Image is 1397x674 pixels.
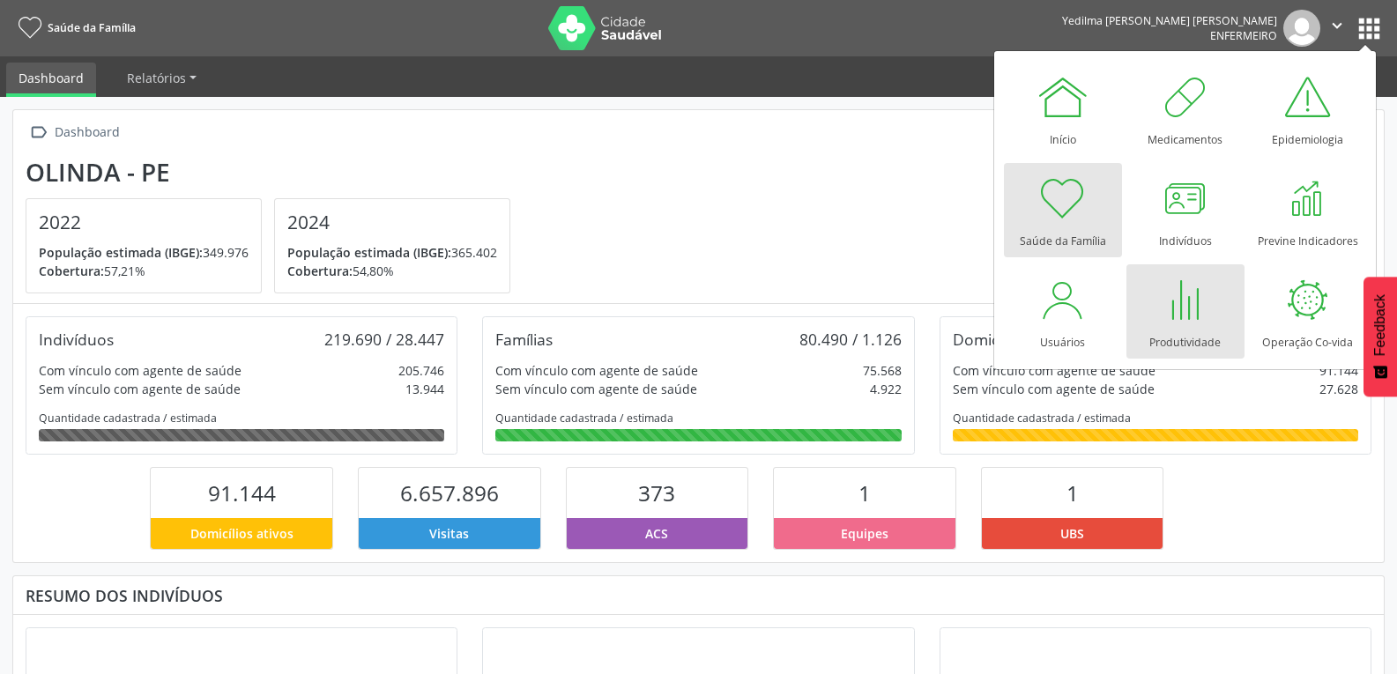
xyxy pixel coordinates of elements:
[1319,361,1358,380] div: 91.144
[1364,277,1397,396] button: Feedback - Mostrar pesquisa
[953,361,1155,380] div: Com vínculo com agente de saúde
[287,263,353,279] span: Cobertura:
[39,380,241,398] div: Sem vínculo com agente de saúde
[208,478,276,507] span: 91.144
[39,263,104,279] span: Cobertura:
[190,524,294,543] span: Domicílios ativos
[1060,524,1084,543] span: UBS
[495,361,698,380] div: Com vínculo com agente de saúde
[400,478,499,507] span: 6.657.896
[1319,380,1358,398] div: 27.628
[39,262,249,280] p: 57,21%
[1004,62,1122,156] a: Início
[1327,16,1347,35] i: 
[495,330,553,349] div: Famílias
[26,158,523,187] div: Olinda - PE
[953,380,1155,398] div: Sem vínculo com agente de saúde
[287,211,497,233] h4: 2024
[429,524,469,543] span: Visitas
[287,243,497,262] p: 365.402
[39,330,114,349] div: Indivíduos
[405,380,444,398] div: 13.944
[1249,264,1367,359] a: Operação Co-vida
[6,63,96,97] a: Dashboard
[1249,163,1367,257] a: Previne Indicadores
[39,244,203,261] span: População estimada (IBGE):
[1372,294,1388,356] span: Feedback
[953,411,1358,426] div: Quantidade cadastrada / estimada
[645,524,668,543] span: ACS
[26,120,123,145] a:  Dashboard
[48,20,136,35] span: Saúde da Família
[287,244,451,261] span: População estimada (IBGE):
[495,380,697,398] div: Sem vínculo com agente de saúde
[127,70,186,86] span: Relatórios
[1126,62,1245,156] a: Medicamentos
[1062,13,1277,28] div: Yedilma [PERSON_NAME] [PERSON_NAME]
[638,478,675,507] span: 373
[324,330,444,349] div: 219.690 / 28.447
[1283,10,1320,47] img: img
[1126,163,1245,257] a: Indivíduos
[115,63,209,93] a: Relatórios
[1210,28,1277,43] span: Enfermeiro
[12,13,136,42] a: Saúde da Família
[51,120,123,145] div: Dashboard
[870,380,902,398] div: 4.922
[1249,62,1367,156] a: Epidemiologia
[39,361,242,380] div: Com vínculo com agente de saúde
[799,330,902,349] div: 80.490 / 1.126
[953,330,1026,349] div: Domicílios
[1126,264,1245,359] a: Produtividade
[26,586,1371,605] div: Resumo dos indivíduos
[39,243,249,262] p: 349.976
[495,411,901,426] div: Quantidade cadastrada / estimada
[1354,13,1385,44] button: apps
[26,120,51,145] i: 
[1004,163,1122,257] a: Saúde da Família
[858,478,871,507] span: 1
[841,524,888,543] span: Equipes
[1004,264,1122,359] a: Usuários
[1066,478,1079,507] span: 1
[39,211,249,233] h4: 2022
[398,361,444,380] div: 205.746
[1320,10,1354,47] button: 
[863,361,902,380] div: 75.568
[287,262,497,280] p: 54,80%
[39,411,444,426] div: Quantidade cadastrada / estimada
